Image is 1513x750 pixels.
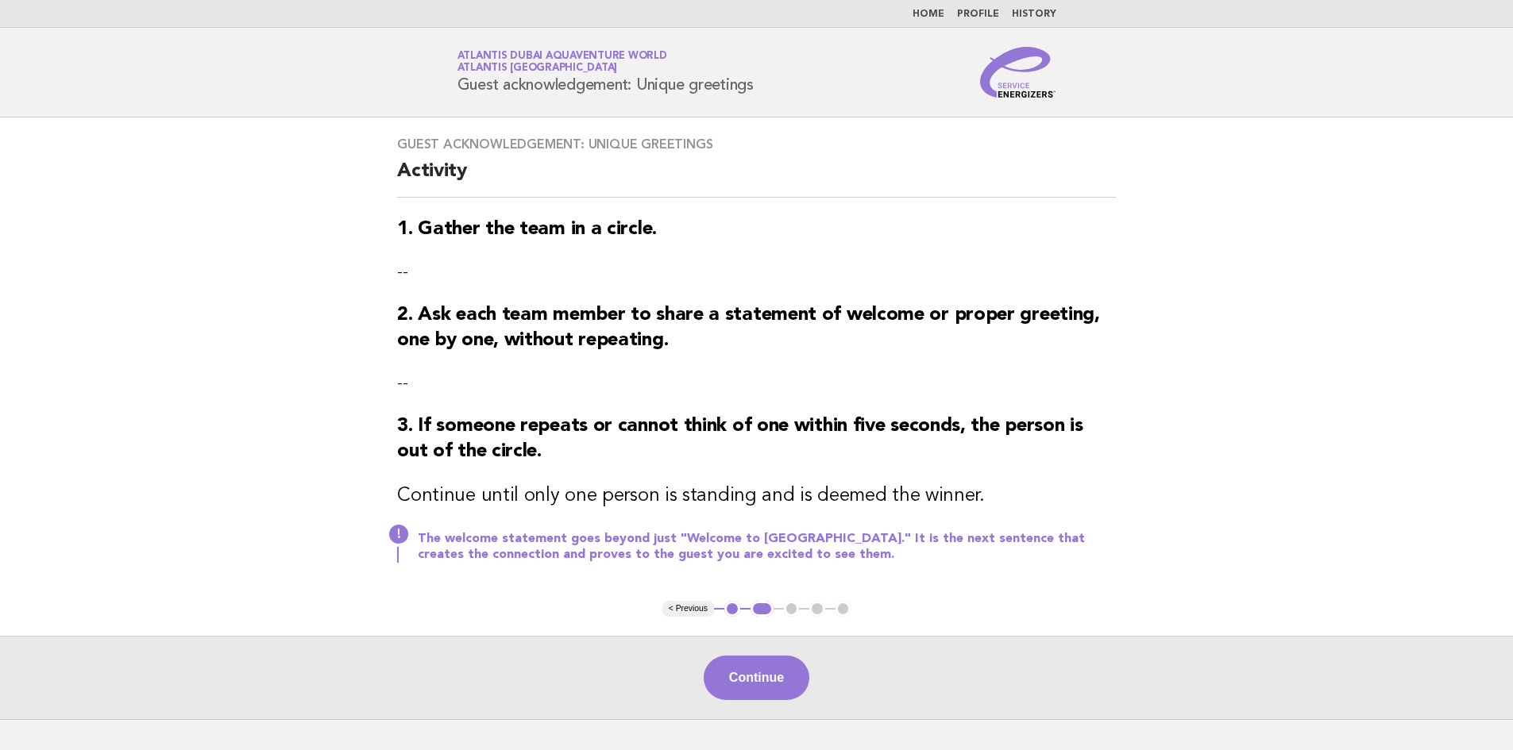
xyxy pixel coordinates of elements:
strong: 3. If someone repeats or cannot think of one within five seconds, the person is out of the circle. [397,417,1083,461]
p: -- [397,372,1116,394]
p: -- [397,261,1116,283]
button: 2 [751,601,774,617]
button: 1 [724,601,740,617]
a: History [1012,10,1056,19]
a: Profile [957,10,999,19]
img: Service Energizers [980,47,1056,98]
h1: Guest acknowledgement: Unique greetings [457,52,754,93]
span: Atlantis [GEOGRAPHIC_DATA] [457,63,618,74]
h3: Guest acknowledgement: Unique greetings [397,137,1116,152]
h2: Activity [397,159,1116,198]
button: Continue [704,656,809,700]
a: Atlantis Dubai Aquaventure WorldAtlantis [GEOGRAPHIC_DATA] [457,51,667,73]
strong: 1. Gather the team in a circle. [397,220,657,239]
button: < Previous [662,601,714,617]
strong: 2. Ask each team member to share a statement of welcome or proper greeting, one by one, without r... [397,306,1100,350]
h3: Continue until only one person is standing and is deemed the winner. [397,483,1116,509]
p: The welcome statement goes beyond just "Welcome to [GEOGRAPHIC_DATA]." It is the next sentence th... [418,531,1116,563]
a: Home [913,10,944,19]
